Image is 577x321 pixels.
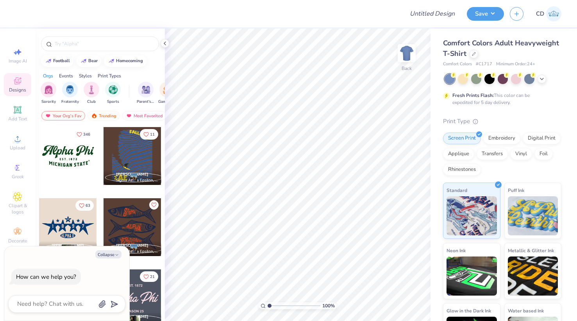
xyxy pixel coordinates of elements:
span: [PERSON_NAME] [116,243,148,248]
button: filter button [105,82,121,105]
span: [PERSON_NAME] [52,243,84,248]
button: Like [75,200,94,211]
div: Your Org's Fav [41,111,85,120]
span: Upload [10,145,25,151]
div: filter for Club [84,82,99,105]
div: filter for Parent's Weekend [137,82,155,105]
span: Comfort Colors [443,61,472,68]
button: football [41,55,73,67]
span: Decorate [8,238,27,244]
img: Metallic & Glitter Ink [508,256,558,296]
img: Puff Ink [508,196,558,235]
span: Sigma Alpha Epsilon, [GEOGRAPHIC_DATA][US_STATE] [116,178,158,183]
button: filter button [84,82,99,105]
img: Club Image [87,85,96,94]
span: 346 [83,133,90,136]
span: Water based Ink [508,307,544,315]
img: Neon Ink [447,256,497,296]
div: How can we help you? [16,273,76,281]
img: Crishel Dayo Isa [546,6,561,22]
img: trending.gif [91,113,97,118]
img: Parent's Weekend Image [141,85,150,94]
div: Applique [443,148,474,160]
img: Sports Image [109,85,118,94]
div: Events [59,72,73,79]
span: Add Text [8,116,27,122]
div: Orgs [43,72,53,79]
button: filter button [137,82,155,105]
div: football [53,59,70,63]
button: homecoming [104,55,146,67]
img: Game Day Image [163,85,172,94]
span: Sigma Alpha Epsilon, [GEOGRAPHIC_DATA][US_STATE] [116,249,158,255]
span: Sorority [41,99,56,105]
img: most_fav.gif [126,113,132,118]
button: Like [140,129,158,140]
span: CD [536,9,544,18]
img: trend_line.gif [80,59,87,63]
button: Collapse [95,250,121,258]
button: filter button [158,82,176,105]
div: Vinyl [510,148,532,160]
div: Rhinestones [443,164,481,176]
button: Like [149,200,159,210]
div: Trending [88,111,120,120]
span: Image AI [9,58,27,64]
button: Save [467,7,504,21]
span: Minimum Order: 24 + [496,61,535,68]
div: Print Types [98,72,121,79]
span: Clipart & logos [4,203,31,215]
span: Puff Ink [508,186,524,194]
div: filter for Fraternity [61,82,79,105]
button: bear [76,55,101,67]
span: Sports [107,99,119,105]
span: Neon Ink [447,246,466,255]
img: Back [399,45,414,61]
span: Greek [12,174,24,180]
div: Most Favorited [122,111,166,120]
span: [PERSON_NAME] [116,172,148,177]
img: Sorority Image [44,85,53,94]
button: filter button [61,82,79,105]
img: Fraternity Image [66,85,74,94]
span: [PERSON_NAME] [116,314,148,319]
button: Like [140,271,158,282]
div: This color can be expedited for 5 day delivery. [452,92,548,106]
div: filter for Sorority [41,82,56,105]
button: filter button [41,82,56,105]
span: Glow in the Dark Ink [447,307,491,315]
span: 11 [150,133,155,136]
input: Untitled Design [404,6,461,22]
span: Game Day [158,99,176,105]
div: Foil [534,148,553,160]
span: Metallic & Glitter Ink [508,246,554,255]
span: # C1717 [476,61,492,68]
span: Standard [447,186,467,194]
div: filter for Sports [105,82,121,105]
div: Print Type [443,117,561,126]
span: Club [87,99,96,105]
span: 63 [86,204,90,208]
div: bear [88,59,98,63]
strong: Fresh Prints Flash: [452,92,494,99]
span: Fraternity [61,99,79,105]
div: Digital Print [523,133,561,144]
span: Designs [9,87,26,93]
img: trend_line.gif [45,59,52,63]
span: Comfort Colors Adult Heavyweight T-Shirt [443,38,559,58]
img: trend_line.gif [108,59,114,63]
div: Back [402,65,412,72]
img: Standard [447,196,497,235]
div: Screen Print [443,133,481,144]
span: 21 [150,275,155,279]
div: filter for Game Day [158,82,176,105]
button: Like [73,129,94,140]
div: Styles [79,72,92,79]
span: Parent's Weekend [137,99,155,105]
div: Transfers [477,148,508,160]
div: Embroidery [483,133,520,144]
span: 100 % [322,302,335,309]
input: Try "Alpha" [54,40,154,48]
a: CD [536,6,561,22]
div: homecoming [116,59,143,63]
